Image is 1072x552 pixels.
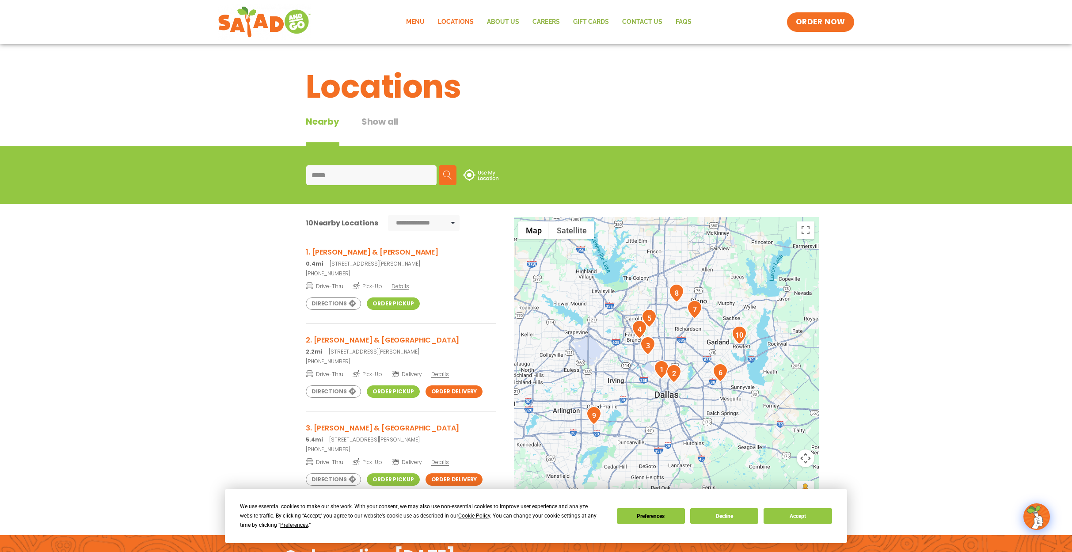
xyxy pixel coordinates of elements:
[463,169,498,181] img: use-location.svg
[431,12,480,32] a: Locations
[392,370,422,378] span: Delivery
[306,282,343,290] span: Drive-Thru
[458,513,490,519] span: Cookie Policy
[306,260,323,267] strong: 0.4mi
[764,508,832,524] button: Accept
[566,12,616,32] a: GIFT CARDS
[280,522,308,528] span: Preferences
[1024,504,1049,529] img: wpChatIcon
[225,489,847,543] div: Cookie Consent Prompt
[399,12,431,32] a: Menu
[526,12,566,32] a: Careers
[306,115,421,146] div: Tabbed content
[480,12,526,32] a: About Us
[426,385,483,398] a: Order Delivery
[353,282,382,290] span: Pick-Up
[306,335,496,356] a: 2. [PERSON_NAME] & [GEOGRAPHIC_DATA] 2.2mi[STREET_ADDRESS][PERSON_NAME]
[306,385,361,398] a: Directions
[306,358,496,365] a: [PHONE_NUMBER]
[797,221,814,239] button: Toggle fullscreen view
[361,115,399,146] button: Show all
[306,445,496,453] a: [PHONE_NUMBER]
[306,436,496,444] p: [STREET_ADDRESS][PERSON_NAME]
[306,217,378,228] div: Nearby Locations
[306,423,496,434] h3: 3. [PERSON_NAME] & [GEOGRAPHIC_DATA]
[787,12,854,32] a: ORDER NOW
[426,473,483,486] a: Order Delivery
[367,385,419,398] a: Order Pickup
[367,297,419,310] a: Order Pickup
[306,367,496,378] a: Drive-Thru Pick-Up Delivery Details
[306,218,313,228] span: 10
[687,300,702,319] div: 7
[353,369,382,378] span: Pick-Up
[306,436,323,443] strong: 5.4mi
[353,457,382,466] span: Pick-Up
[306,115,339,146] div: Nearby
[586,406,601,425] div: 9
[306,260,496,268] p: [STREET_ADDRESS][PERSON_NAME]
[399,12,698,32] nav: Menu
[306,335,496,346] h3: 2. [PERSON_NAME] & [GEOGRAPHIC_DATA]
[617,508,685,524] button: Preferences
[713,363,728,382] div: 6
[431,370,449,378] span: Details
[306,369,343,378] span: Drive-Thru
[669,12,698,32] a: FAQs
[518,221,549,239] button: Show street map
[367,473,419,486] a: Order Pickup
[431,458,449,466] span: Details
[640,336,655,355] div: 3
[306,297,361,310] a: Directions
[796,17,845,27] span: ORDER NOW
[732,326,747,344] div: 10
[616,12,669,32] a: Contact Us
[797,449,814,467] button: Map camera controls
[306,348,496,356] p: [STREET_ADDRESS][PERSON_NAME]
[306,455,496,466] a: Drive-Thru Pick-Up Delivery Details
[306,473,361,486] a: Directions
[392,282,409,290] span: Details
[306,270,496,278] a: [PHONE_NUMBER]
[666,364,681,383] div: 2
[240,502,606,530] div: We use essential cookies to make our site work. With your consent, we may also use non-essential ...
[797,481,814,499] button: Drag Pegman onto the map to open Street View
[669,284,684,302] div: 8
[306,63,766,110] h1: Locations
[306,247,496,258] h3: 1. [PERSON_NAME] & [PERSON_NAME]
[392,458,422,466] span: Delivery
[642,309,657,327] div: 5
[306,348,322,355] strong: 2.2mi
[654,360,669,379] div: 1
[306,457,343,466] span: Drive-Thru
[306,279,496,290] a: Drive-Thru Pick-Up Details
[443,171,452,179] img: search.svg
[549,221,594,239] button: Show satellite imagery
[690,508,758,524] button: Decline
[306,423,496,444] a: 3. [PERSON_NAME] & [GEOGRAPHIC_DATA] 5.4mi[STREET_ADDRESS][PERSON_NAME]
[632,320,647,339] div: 4
[218,4,311,40] img: new-SAG-logo-768×292
[306,247,496,268] a: 1. [PERSON_NAME] & [PERSON_NAME] 0.4mi[STREET_ADDRESS][PERSON_NAME]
